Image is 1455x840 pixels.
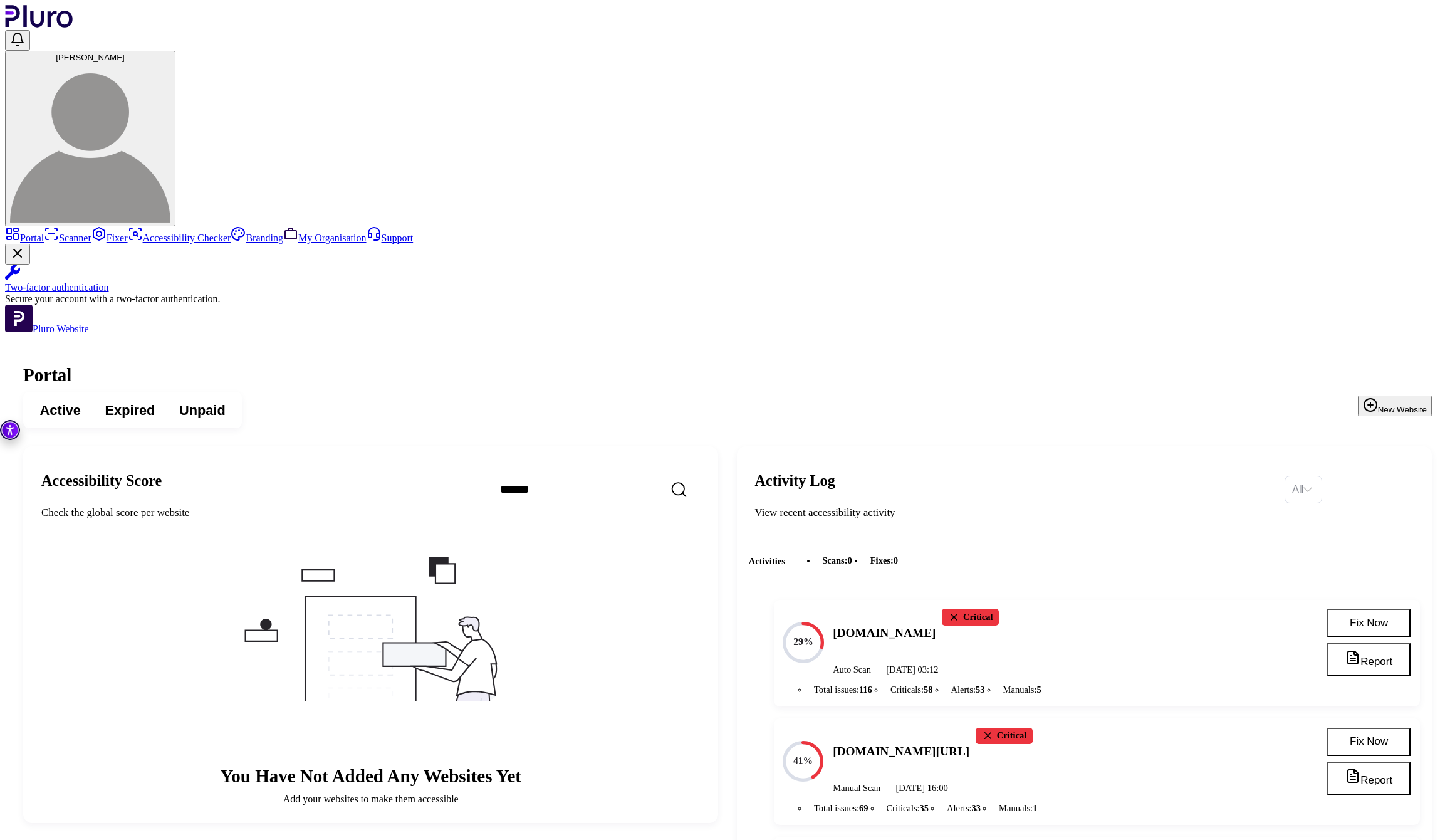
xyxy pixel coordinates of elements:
a: Support [367,233,414,243]
li: scans : [816,554,858,569]
span: Active [40,401,81,419]
span: 69 [859,803,868,813]
a: Portal [5,233,44,243]
input: Search [488,473,749,505]
h4: [DOMAIN_NAME] [833,625,936,642]
button: Fix Now [1327,609,1411,637]
text: 41% [793,755,813,765]
a: Two-factor authentication [5,265,1450,293]
li: Criticals : [880,801,935,816]
button: New Website [1358,396,1432,416]
button: Report [1327,762,1411,794]
span: 35 [920,803,929,813]
button: Open notifications, you have undefined new notifications [5,30,30,51]
a: Accessibility Checker [128,233,231,243]
aside: Sidebar menu [5,226,1450,335]
span: Expired [105,401,155,419]
a: Branding [231,233,283,243]
li: fixes : [864,554,904,569]
div: Manual Scan [DATE] 16:00 [833,782,1303,794]
button: Expired [93,396,167,424]
button: Close Two-factor authentication notification [5,244,30,265]
div: Activities [749,544,1420,577]
text: 29% [793,636,813,647]
img: Seymour Matt [10,62,170,223]
span: [PERSON_NAME] [56,53,125,62]
h4: [DOMAIN_NAME][URL] [833,743,969,760]
div: Add your websites to make them accessible [283,794,459,805]
div: Check the global score per website [41,505,476,520]
span: 0 [847,555,852,565]
button: Active [28,396,93,424]
span: 33 [972,803,981,813]
h1: Portal [23,365,1432,386]
a: Scanner [44,233,91,243]
div: Two-factor authentication [5,282,1450,293]
div: Set sorting [1285,476,1322,503]
button: Report [1327,643,1411,676]
a: Open Pluro Website [5,323,89,334]
li: Manuals : [993,801,1043,816]
span: 58 [924,685,933,695]
li: Total issues : [808,801,874,816]
li: Criticals : [884,682,939,697]
div: View recent accessibility activity [755,505,1273,520]
div: Auto Scan [DATE] 03:12 [833,664,1303,676]
div: Critical [976,728,1033,745]
div: Critical [942,609,999,626]
span: 1 [1033,803,1037,813]
li: Alerts : [945,682,991,697]
a: My Organisation [283,233,367,243]
button: Unpaid [167,396,237,424]
h2: You have not added any websites yet [221,765,521,787]
li: Total issues : [808,682,878,697]
h2: Accessibility Score [41,471,476,490]
a: Logo [5,19,73,29]
button: [PERSON_NAME]Seymour Matt [5,51,175,226]
span: 5 [1037,685,1041,695]
button: Fix Now [1327,728,1411,756]
span: 0 [894,555,898,565]
span: Unpaid [179,401,226,419]
span: 116 [859,685,872,695]
span: 53 [976,685,985,695]
img: Placeholder image [239,550,503,701]
div: Secure your account with a two-factor authentication. [5,293,1450,305]
a: Fixer [91,233,128,243]
li: Alerts : [941,801,986,816]
li: Manuals : [997,682,1048,697]
h2: Activity Log [755,471,1273,490]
